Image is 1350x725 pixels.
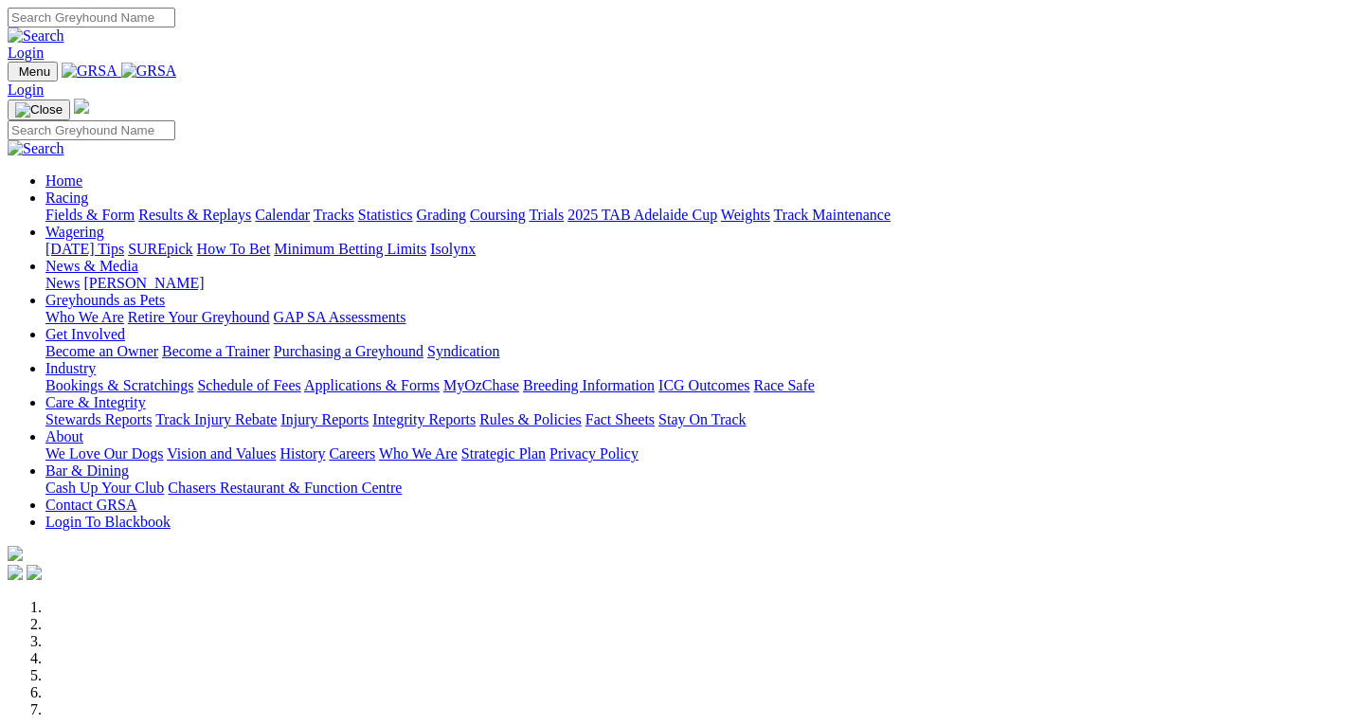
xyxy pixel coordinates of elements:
[138,207,251,223] a: Results & Replays
[45,275,1342,292] div: News & Media
[529,207,564,223] a: Trials
[427,343,499,359] a: Syndication
[774,207,891,223] a: Track Maintenance
[255,207,310,223] a: Calendar
[470,207,526,223] a: Coursing
[585,411,655,427] a: Fact Sheets
[8,565,23,580] img: facebook.svg
[45,309,1342,326] div: Greyhounds as Pets
[197,241,271,257] a: How To Bet
[45,445,163,462] a: We Love Our Dogs
[155,411,277,427] a: Track Injury Rebate
[417,207,466,223] a: Grading
[658,411,746,427] a: Stay On Track
[379,445,458,462] a: Who We Are
[8,140,64,157] img: Search
[197,377,300,393] a: Schedule of Fees
[45,172,82,189] a: Home
[45,445,1342,462] div: About
[443,377,519,393] a: MyOzChase
[45,326,125,342] a: Get Involved
[8,82,44,98] a: Login
[15,102,63,118] img: Close
[45,377,1342,394] div: Industry
[45,275,80,291] a: News
[45,411,152,427] a: Stewards Reports
[304,377,440,393] a: Applications & Forms
[549,445,639,462] a: Privacy Policy
[128,309,270,325] a: Retire Your Greyhound
[45,480,164,496] a: Cash Up Your Club
[45,343,1342,360] div: Get Involved
[8,62,58,82] button: Toggle navigation
[372,411,476,427] a: Integrity Reports
[45,241,124,257] a: [DATE] Tips
[753,377,814,393] a: Race Safe
[280,411,369,427] a: Injury Reports
[45,343,158,359] a: Become an Owner
[19,64,50,79] span: Menu
[45,207,1342,224] div: Racing
[329,445,375,462] a: Careers
[721,207,770,223] a: Weights
[45,497,136,513] a: Contact GRSA
[8,45,44,61] a: Login
[45,411,1342,428] div: Care & Integrity
[523,377,655,393] a: Breeding Information
[167,445,276,462] a: Vision and Values
[658,377,749,393] a: ICG Outcomes
[121,63,177,80] img: GRSA
[45,258,138,274] a: News & Media
[45,394,146,410] a: Care & Integrity
[128,241,192,257] a: SUREpick
[8,120,175,140] input: Search
[45,207,135,223] a: Fields & Form
[8,27,64,45] img: Search
[45,241,1342,258] div: Wagering
[83,275,204,291] a: [PERSON_NAME]
[430,241,476,257] a: Isolynx
[479,411,582,427] a: Rules & Policies
[45,292,165,308] a: Greyhounds as Pets
[74,99,89,114] img: logo-grsa-white.png
[314,207,354,223] a: Tracks
[567,207,717,223] a: 2025 TAB Adelaide Cup
[45,480,1342,497] div: Bar & Dining
[279,445,325,462] a: History
[8,100,70,120] button: Toggle navigation
[168,480,402,496] a: Chasers Restaurant & Function Centre
[45,428,83,444] a: About
[274,241,426,257] a: Minimum Betting Limits
[8,8,175,27] input: Search
[45,309,124,325] a: Who We Are
[8,546,23,561] img: logo-grsa-white.png
[45,224,104,240] a: Wagering
[45,360,96,376] a: Industry
[27,565,42,580] img: twitter.svg
[461,445,546,462] a: Strategic Plan
[162,343,270,359] a: Become a Trainer
[62,63,117,80] img: GRSA
[45,190,88,206] a: Racing
[45,462,129,479] a: Bar & Dining
[45,514,171,530] a: Login To Blackbook
[358,207,413,223] a: Statistics
[274,343,423,359] a: Purchasing a Greyhound
[274,309,406,325] a: GAP SA Assessments
[45,377,193,393] a: Bookings & Scratchings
